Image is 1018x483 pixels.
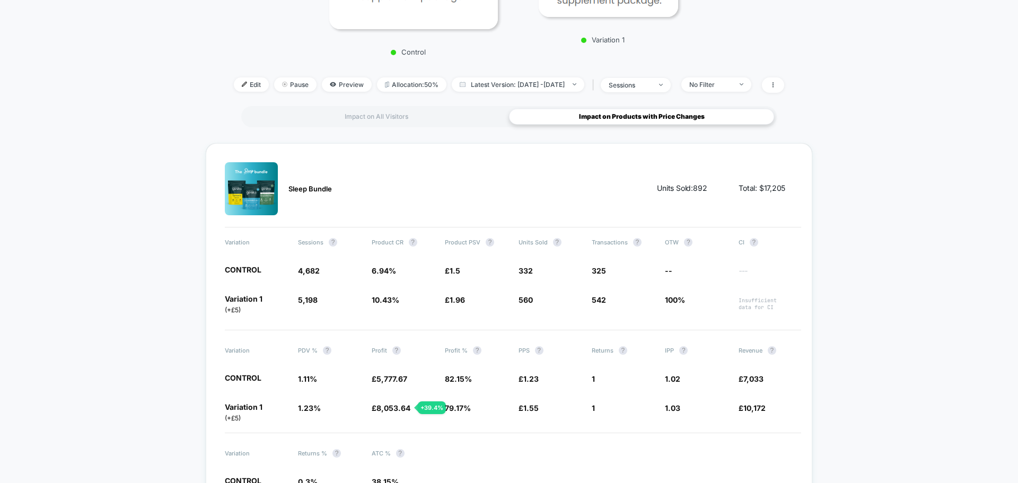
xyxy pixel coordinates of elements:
span: £1.55 [519,403,539,412]
span: 332 [519,266,533,275]
p: Variation 1 [533,36,673,44]
img: end [573,83,576,85]
span: 1.02 [665,374,680,383]
button: ? [619,346,627,355]
button: ? [409,238,417,247]
div: + 39.4 % [418,401,446,414]
span: 79.17% [445,403,471,412]
span: | [590,77,601,93]
span: Profit [372,346,434,355]
span: -- [665,266,672,275]
button: ? [535,346,543,355]
button: ? [329,238,337,247]
span: Profit % [445,346,507,355]
img: end [282,82,287,87]
span: £5,777.67 [372,374,407,383]
span: Sleep Bundle [288,185,332,193]
span: CI [739,238,801,247]
span: 1.03 [665,403,680,412]
span: 4,682 [298,266,320,275]
span: 100% [665,295,685,304]
span: Units Sold [519,238,581,247]
span: IPP [665,346,727,355]
button: ? [750,238,758,247]
img: calendar [460,82,466,87]
div: sessions [609,81,651,89]
span: Pause [274,77,317,92]
span: Preview [322,77,372,92]
img: end [659,84,663,86]
span: Latest Version: [DATE] - [DATE] [452,77,584,92]
div: Impact on Products with Price Changes [509,109,774,125]
span: Insufficient data for CI [739,297,801,314]
span: Variation [225,346,287,355]
span: 82.15% [445,374,472,383]
span: Total: $ 17,205 [739,183,785,194]
button: ? [486,238,494,247]
span: Units Sold: 892 [657,183,707,194]
span: Revenue [739,346,801,355]
div: Impact on All Visitors [244,109,509,125]
span: Variation [225,238,287,247]
img: edit [242,82,247,87]
span: £7,033 [739,374,763,383]
span: Variation 1 [225,402,262,411]
span: Allocation: 50% [377,77,446,92]
span: CONTROL [225,265,261,274]
span: 325 [592,266,606,275]
button: ? [684,238,692,247]
p: ( +£5 ) [225,414,241,422]
button: ? [768,346,776,355]
span: 1 [592,374,595,383]
p: Control [324,48,493,56]
span: 1.11% [298,374,317,383]
img: end [740,83,743,85]
span: £10,172 [739,403,766,412]
span: £8,053.64 [372,403,410,412]
span: £1.23 [519,374,539,383]
img: Sleep Bundle [225,162,278,215]
span: Variation 1 [225,294,262,303]
span: 5,198 [298,295,318,304]
button: ? [633,238,642,247]
span: 1.23% [298,403,321,412]
span: 1 [592,403,595,412]
span: PDV % [298,346,361,355]
span: Transactions [592,238,654,247]
span: OTW [665,238,727,247]
button: ? [679,346,688,355]
span: Variation [225,449,287,458]
span: 10.43% [372,295,399,304]
button: ? [473,346,481,355]
span: 542 [592,295,606,304]
span: Edit [234,77,269,92]
span: £1.96 [445,295,465,304]
img: rebalance [385,82,389,87]
span: CONTROL [225,373,261,382]
span: Sessions [298,238,361,247]
div: No Filter [689,81,732,89]
span: 560 [519,295,533,304]
button: ? [332,449,341,458]
span: PPS [519,346,581,355]
button: ? [396,449,405,458]
span: --- [739,268,801,276]
button: ? [392,346,401,355]
button: ? [553,238,561,247]
span: Returns [592,346,654,355]
span: Product CR [372,238,434,247]
button: ? [323,346,331,355]
span: £1.5 [445,266,460,275]
p: ( +£5 ) [225,306,241,314]
span: Returns % [298,449,361,458]
span: 6.94% [372,266,396,275]
span: ATC % [372,449,434,458]
span: Product PSV [445,238,507,247]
